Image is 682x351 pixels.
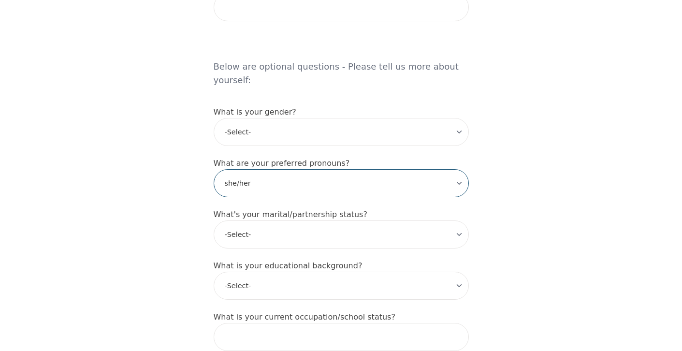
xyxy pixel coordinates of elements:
[214,210,367,219] label: What's your marital/partnership status?
[214,261,363,270] label: What is your educational background?
[214,33,469,95] h5: Below are optional questions - Please tell us more about yourself:
[214,159,350,168] label: What are your preferred pronouns?
[214,107,296,117] label: What is your gender?
[214,312,395,322] label: What is your current occupation/school status?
